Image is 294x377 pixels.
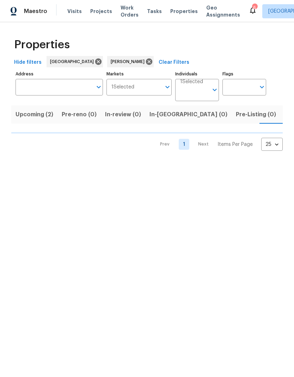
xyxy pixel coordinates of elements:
label: Markets [106,72,172,76]
span: Properties [170,8,198,15]
span: Upcoming (2) [16,110,53,119]
button: Clear Filters [156,56,192,69]
span: Pre-reno (0) [62,110,97,119]
span: Maestro [24,8,47,15]
label: Individuals [175,72,219,76]
label: Flags [222,72,266,76]
span: Work Orders [121,4,139,18]
span: Properties [14,41,70,48]
span: In-review (0) [105,110,141,119]
button: Open [257,82,267,92]
span: [GEOGRAPHIC_DATA] [50,58,97,65]
div: [PERSON_NAME] [107,56,154,67]
span: Hide filters [14,58,42,67]
div: 6 [252,4,257,11]
span: 1 Selected [111,84,134,90]
div: 25 [261,135,283,154]
button: Open [94,82,104,92]
button: Open [210,85,220,95]
span: Geo Assignments [206,4,240,18]
span: Visits [67,8,82,15]
a: Goto page 1 [179,139,189,150]
nav: Pagination Navigation [153,138,283,151]
button: Open [163,82,172,92]
span: 1 Selected [180,79,203,85]
span: Pre-Listing (0) [236,110,276,119]
p: Items Per Page [218,141,253,148]
button: Hide filters [11,56,44,69]
span: Projects [90,8,112,15]
div: [GEOGRAPHIC_DATA] [47,56,103,67]
span: Clear Filters [159,58,189,67]
span: Tasks [147,9,162,14]
label: Address [16,72,103,76]
span: In-[GEOGRAPHIC_DATA] (0) [149,110,227,119]
span: [PERSON_NAME] [111,58,147,65]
